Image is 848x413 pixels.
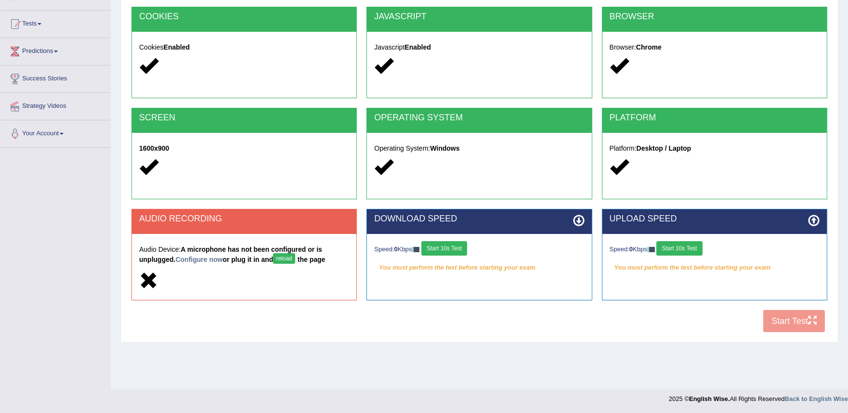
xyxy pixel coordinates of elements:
h2: AUDIO RECORDING [139,214,349,224]
em: You must perform the test before starting your exam [374,260,584,275]
a: Predictions [0,38,110,62]
button: Start 10s Test [656,241,702,256]
strong: Windows [430,144,459,152]
strong: 1600x900 [139,144,169,152]
h2: JAVASCRIPT [374,12,584,22]
strong: Enabled [164,43,190,51]
h5: Operating System: [374,145,584,152]
div: Speed: Kbps [374,241,584,258]
h2: UPLOAD SPEED [610,214,820,224]
h2: COOKIES [139,12,349,22]
h2: SCREEN [139,113,349,123]
strong: A microphone has not been configured or is unplugged. or plug it in and the page [139,245,325,263]
button: Start 10s Test [421,241,467,256]
div: 2025 © All Rights Reserved [669,389,848,403]
a: Back to English Wise [785,395,848,402]
strong: 0 [629,245,633,253]
a: Tests [0,11,110,35]
h2: DOWNLOAD SPEED [374,214,584,224]
a: Your Account [0,120,110,144]
strong: Desktop / Laptop [637,144,691,152]
button: reload [273,253,295,264]
h5: Browser: [610,44,820,51]
h2: PLATFORM [610,113,820,123]
h5: Platform: [610,145,820,152]
em: You must perform the test before starting your exam [610,260,820,275]
a: Strategy Videos [0,93,110,117]
strong: 0 [394,245,398,253]
img: ajax-loader-fb-connection.gif [412,247,419,252]
div: Speed: Kbps [610,241,820,258]
strong: Chrome [636,43,662,51]
h5: Javascript [374,44,584,51]
a: Configure now [175,256,222,263]
h5: Audio Device: [139,246,349,266]
h2: OPERATING SYSTEM [374,113,584,123]
h2: BROWSER [610,12,820,22]
h5: Cookies [139,44,349,51]
a: Success Stories [0,65,110,90]
img: ajax-loader-fb-connection.gif [647,247,655,252]
strong: Enabled [404,43,431,51]
strong: English Wise. [689,395,730,402]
